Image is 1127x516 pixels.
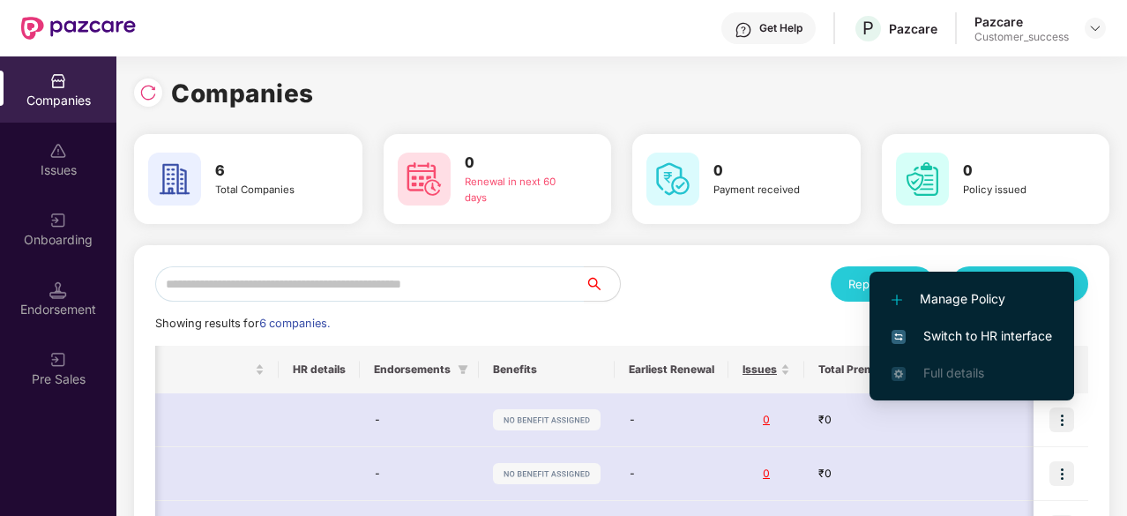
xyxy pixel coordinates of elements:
[1049,408,1074,432] img: icon
[892,295,902,305] img: svg+xml;base64,PHN2ZyB4bWxucz0iaHR0cDovL3d3dy53My5vcmcvMjAwMC9zdmciIHdpZHRoPSIxMi4yMDEiIGhlaWdodD...
[728,346,804,393] th: Issues
[615,447,728,501] td: -
[759,21,802,35] div: Get Help
[454,359,472,380] span: filter
[892,326,1052,346] span: Switch to HR interface
[735,21,752,39] img: svg+xml;base64,PHN2ZyBpZD0iSGVscC0zMngzMiIgeG1sbnM9Imh0dHA6Ly93d3cudzMub3JnLzIwMDAvc3ZnIiB3aWR0aD...
[923,365,984,380] span: Full details
[963,183,1073,198] div: Policy issued
[279,346,360,393] th: HR details
[493,409,601,430] img: svg+xml;base64,PHN2ZyB4bWxucz0iaHR0cDovL3d3dy53My5vcmcvMjAwMC9zdmciIHdpZHRoPSIxMjIiIGhlaWdodD0iMj...
[21,17,136,40] img: New Pazcare Logo
[465,175,575,206] div: Renewal in next 60 days
[974,30,1069,44] div: Customer_success
[862,18,874,39] span: P
[974,13,1069,30] div: Pazcare
[49,72,67,90] img: svg+xml;base64,PHN2ZyBpZD0iQ29tcGFuaWVzIiB4bWxucz0iaHR0cDovL3d3dy53My5vcmcvMjAwMC9zdmciIHdpZHRoPS...
[743,412,790,429] div: 0
[49,281,67,299] img: svg+xml;base64,PHN2ZyB3aWR0aD0iMTQuNSIgaGVpZ2h0PSIxNC41IiB2aWV3Qm94PSIwIDAgMTYgMTYiIGZpbGw9Im5vbm...
[215,183,325,198] div: Total Companies
[1049,461,1074,486] img: icon
[963,160,1073,183] h3: 0
[743,363,777,377] span: Issues
[615,393,728,447] td: -
[896,153,949,206] img: svg+xml;base64,PHN2ZyB4bWxucz0iaHR0cDovL3d3dy53My5vcmcvMjAwMC9zdmciIHdpZHRoPSI2MCIgaGVpZ2h0PSI2MC...
[818,363,893,377] span: Total Premium
[458,364,468,375] span: filter
[398,153,451,206] img: svg+xml;base64,PHN2ZyB4bWxucz0iaHR0cDovL3d3dy53My5vcmcvMjAwMC9zdmciIHdpZHRoPSI2MCIgaGVpZ2h0PSI2MC...
[360,393,479,447] td: -
[713,183,824,198] div: Payment received
[584,277,620,291] span: search
[360,447,479,501] td: -
[148,153,201,206] img: svg+xml;base64,PHN2ZyB4bWxucz0iaHR0cDovL3d3dy53My5vcmcvMjAwMC9zdmciIHdpZHRoPSI2MCIgaGVpZ2h0PSI2MC...
[584,266,621,302] button: search
[1088,21,1102,35] img: svg+xml;base64,PHN2ZyBpZD0iRHJvcGRvd24tMzJ4MzIiIHhtbG5zPSJodHRwOi8vd3d3LnczLm9yZy8yMDAwL3N2ZyIgd2...
[892,367,906,381] img: svg+xml;base64,PHN2ZyB4bWxucz0iaHR0cDovL3d3dy53My5vcmcvMjAwMC9zdmciIHdpZHRoPSIxNi4zNjMiIGhlaWdodD...
[493,463,601,484] img: svg+xml;base64,PHN2ZyB4bWxucz0iaHR0cDovL3d3dy53My5vcmcvMjAwMC9zdmciIHdpZHRoPSIxMjIiIGhlaWdodD0iMj...
[615,346,728,393] th: Earliest Renewal
[259,317,330,330] span: 6 companies.
[892,289,1052,309] span: Manage Policy
[892,330,906,344] img: svg+xml;base64,PHN2ZyB4bWxucz0iaHR0cDovL3d3dy53My5vcmcvMjAwMC9zdmciIHdpZHRoPSIxNiIgaGVpZ2h0PSIxNi...
[374,363,451,377] span: Endorsements
[646,153,699,206] img: svg+xml;base64,PHN2ZyB4bWxucz0iaHR0cDovL3d3dy53My5vcmcvMjAwMC9zdmciIHdpZHRoPSI2MCIgaGVpZ2h0PSI2MC...
[139,84,157,101] img: svg+xml;base64,PHN2ZyBpZD0iUmVsb2FkLTMyeDMyIiB4bWxucz0iaHR0cDovL3d3dy53My5vcmcvMjAwMC9zdmciIHdpZH...
[479,346,615,393] th: Benefits
[155,317,330,330] span: Showing results for
[49,212,67,229] img: svg+xml;base64,PHN2ZyB3aWR0aD0iMjAiIGhlaWdodD0iMjAiIHZpZXdCb3g9IjAgMCAyMCAyMCIgZmlsbD0ibm9uZSIgeG...
[848,275,916,293] div: Reports
[215,160,325,183] h3: 6
[171,74,314,113] h1: Companies
[743,466,790,482] div: 0
[818,412,907,429] div: ₹0
[49,142,67,160] img: svg+xml;base64,PHN2ZyBpZD0iSXNzdWVzX2Rpc2FibGVkIiB4bWxucz0iaHR0cDovL3d3dy53My5vcmcvMjAwMC9zdmciIH...
[713,160,824,183] h3: 0
[465,152,575,175] h3: 0
[804,346,921,393] th: Total Premium
[49,351,67,369] img: svg+xml;base64,PHN2ZyB3aWR0aD0iMjAiIGhlaWdodD0iMjAiIHZpZXdCb3g9IjAgMCAyMCAyMCIgZmlsbD0ibm9uZSIgeG...
[889,20,937,37] div: Pazcare
[818,466,907,482] div: ₹0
